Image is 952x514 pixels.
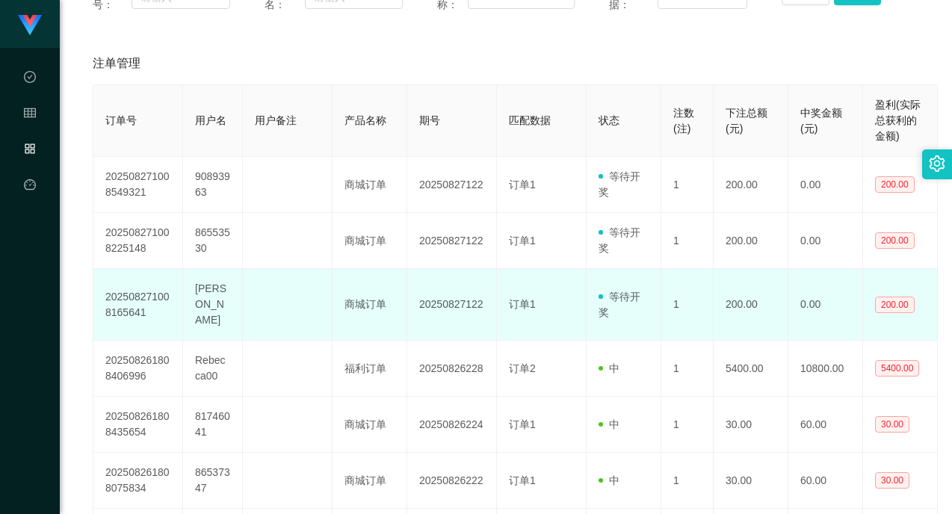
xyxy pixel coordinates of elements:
td: 86537347 [183,453,243,509]
span: 盈利(实际总获利的金额) [875,99,921,142]
td: 86553530 [183,213,243,269]
td: 60.00 [788,453,863,509]
td: 20250827122 [407,157,497,213]
i: 图标: table [24,100,36,130]
span: 会员管理 [24,108,36,241]
td: 商城订单 [333,269,407,341]
td: 1 [661,453,714,509]
td: 1 [661,341,714,397]
td: [PERSON_NAME] [183,269,243,341]
td: 1 [661,397,714,453]
span: 期号 [419,114,440,126]
span: 订单2 [509,362,536,374]
span: 匹配数据 [509,114,551,126]
td: 20250826228 [407,341,497,397]
td: 5400.00 [714,341,788,397]
td: 福利订单 [333,341,407,397]
td: 202508271008549321 [93,157,183,213]
td: 200.00 [714,213,788,269]
span: 5400.00 [875,360,919,377]
td: 202508261808406996 [93,341,183,397]
span: 200.00 [875,176,915,193]
span: 中奖金额(元) [800,107,842,134]
i: 图标: check-circle-o [24,64,36,94]
td: 30.00 [714,397,788,453]
span: 产品名称 [344,114,386,126]
td: 202508261808075834 [93,453,183,509]
span: 注单管理 [93,55,140,72]
td: 商城订单 [333,213,407,269]
span: 用户名 [195,114,226,126]
td: 商城订单 [333,397,407,453]
td: 81746041 [183,397,243,453]
td: Rebecca00 [183,341,243,397]
span: 下注总额(元) [726,107,767,134]
td: 202508271008165641 [93,269,183,341]
a: 图标: dashboard平台首页 [24,170,36,321]
td: 202508271008225148 [93,213,183,269]
i: 图标: appstore-o [24,136,36,166]
span: 30.00 [875,472,909,489]
span: 订单1 [509,235,536,247]
span: 订单1 [509,298,536,310]
td: 90893963 [183,157,243,213]
td: 200.00 [714,157,788,213]
span: 中 [599,474,619,486]
span: 订单1 [509,179,536,191]
span: 200.00 [875,297,915,313]
span: 中 [599,362,619,374]
span: 注数(注) [673,107,694,134]
td: 30.00 [714,453,788,509]
td: 1 [661,269,714,341]
td: 20250826224 [407,397,497,453]
td: 1 [661,213,714,269]
span: 状态 [599,114,619,126]
img: logo.9652507e.png [18,15,42,36]
span: 订单1 [509,474,536,486]
td: 60.00 [788,397,863,453]
td: 202508261808435654 [93,397,183,453]
td: 10800.00 [788,341,863,397]
span: 等待开奖 [599,291,640,318]
span: 200.00 [875,232,915,249]
td: 20250827122 [407,269,497,341]
td: 20250827122 [407,213,497,269]
td: 商城订单 [333,157,407,213]
td: 200.00 [714,269,788,341]
span: 用户备注 [255,114,297,126]
span: 等待开奖 [599,226,640,254]
span: 产品管理 [24,143,36,276]
span: 数据中心 [24,72,36,205]
span: 订单1 [509,418,536,430]
span: 30.00 [875,416,909,433]
td: 0.00 [788,157,863,213]
i: 图标: setting [929,155,945,172]
span: 订单号 [105,114,137,126]
span: 等待开奖 [599,170,640,198]
span: 中 [599,418,619,430]
td: 1 [661,157,714,213]
td: 20250826222 [407,453,497,509]
td: 商城订单 [333,453,407,509]
td: 0.00 [788,213,863,269]
td: 0.00 [788,269,863,341]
